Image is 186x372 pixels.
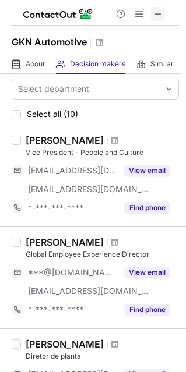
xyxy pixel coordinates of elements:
button: Reveal Button [124,304,170,316]
button: Reveal Button [124,202,170,214]
span: Select all (10) [27,109,78,119]
div: [PERSON_NAME] [26,338,104,350]
img: ContactOut v5.3.10 [23,7,93,21]
div: Global Employee Experience Director [26,249,179,260]
span: [EMAIL_ADDRESS][DOMAIN_NAME] [28,165,117,176]
button: Reveal Button [124,165,170,176]
div: Vice President - People and Culture [26,147,179,158]
span: [EMAIL_ADDRESS][DOMAIN_NAME] [28,286,149,296]
button: Reveal Button [124,267,170,278]
span: ***@[DOMAIN_NAME] [28,267,117,278]
div: [PERSON_NAME] [26,236,104,248]
h1: GKN Automotive [12,35,87,49]
span: Similar [150,59,174,69]
div: Diretor de planta [26,351,179,362]
div: Select department [18,83,89,95]
span: About [26,59,45,69]
div: [PERSON_NAME] [26,134,104,146]
span: Decision makers [70,59,125,69]
span: [EMAIL_ADDRESS][DOMAIN_NAME] [28,184,149,194]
